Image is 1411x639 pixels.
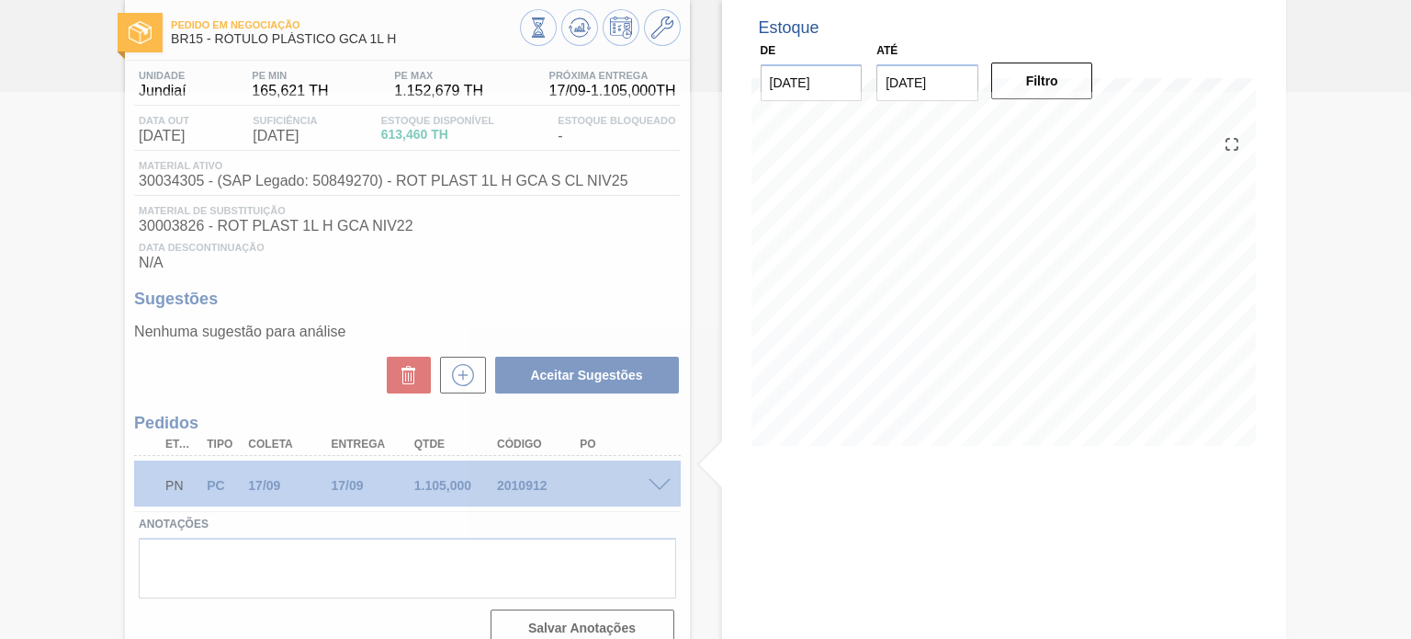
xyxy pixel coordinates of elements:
[252,83,328,99] span: 165,621 TH
[876,64,978,101] input: dd/mm/yyyy
[761,44,776,57] label: De
[394,70,483,81] span: PE MAX
[252,70,328,81] span: PE MIN
[139,70,186,81] span: Unidade
[759,18,819,38] div: Estoque
[129,21,152,44] img: Ícone
[549,70,676,81] span: Próxima Entrega
[171,19,519,30] span: Pedido em Negociação
[603,9,639,46] button: Programar Estoque
[761,64,863,101] input: dd/mm/yyyy
[991,63,1093,99] button: Filtro
[139,83,186,99] span: Jundiaí
[876,44,897,57] label: Até
[644,9,681,46] button: Ir ao Master Data / Geral
[394,83,483,99] span: 1.152,679 TH
[171,32,519,46] span: BR15 - RÓTULO PLÁSTICO GCA 1L H
[549,83,676,99] span: 17/09 - 1.105,000 TH
[561,9,598,46] button: Atualizar Gráfico
[520,9,557,46] button: Visão Geral dos Estoques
